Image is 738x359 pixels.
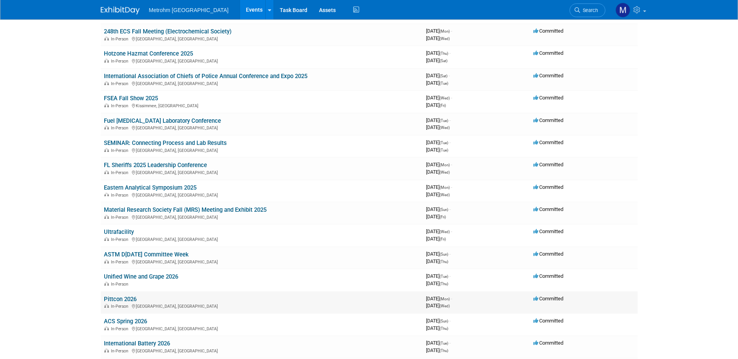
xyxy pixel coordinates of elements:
[426,169,450,175] span: [DATE]
[426,80,448,86] span: [DATE]
[426,35,450,41] span: [DATE]
[104,170,109,174] img: In-Person Event
[104,349,109,352] img: In-Person Event
[111,59,131,64] span: In-Person
[533,50,563,56] span: Committed
[104,193,109,197] img: In-Person Event
[426,124,450,130] span: [DATE]
[104,148,109,152] img: In-Person Event
[440,237,446,241] span: (Fri)
[104,340,170,347] a: International Battery 2026
[580,7,598,13] span: Search
[533,340,563,346] span: Committed
[426,73,450,78] span: [DATE]
[111,125,131,131] span: In-Person
[449,273,451,279] span: -
[440,319,448,323] span: (Sun)
[440,59,447,63] span: (Sat)
[533,273,563,279] span: Committed
[533,139,563,145] span: Committed
[426,340,451,346] span: [DATE]
[104,162,207,169] a: FL Sheriffs 2025 Leadership Conference
[104,58,420,64] div: [GEOGRAPHIC_DATA], [GEOGRAPHIC_DATA]
[440,81,448,85] span: (Tue)
[440,349,448,353] span: (Thu)
[440,148,448,152] span: (Tue)
[451,95,452,101] span: -
[426,206,451,212] span: [DATE]
[426,117,451,123] span: [DATE]
[111,215,131,220] span: In-Person
[104,258,420,265] div: [GEOGRAPHIC_DATA], [GEOGRAPHIC_DATA]
[426,214,446,220] span: [DATE]
[104,303,420,309] div: [GEOGRAPHIC_DATA], [GEOGRAPHIC_DATA]
[426,296,452,301] span: [DATE]
[111,37,131,42] span: In-Person
[440,207,448,212] span: (Sun)
[104,347,420,354] div: [GEOGRAPHIC_DATA], [GEOGRAPHIC_DATA]
[104,37,109,40] img: In-Person Event
[533,228,563,234] span: Committed
[104,124,420,131] div: [GEOGRAPHIC_DATA], [GEOGRAPHIC_DATA]
[440,230,450,234] span: (Wed)
[440,29,450,33] span: (Mon)
[440,125,450,130] span: (Wed)
[426,147,448,153] span: [DATE]
[440,326,448,331] span: (Thu)
[104,260,109,263] img: In-Person Event
[426,95,452,101] span: [DATE]
[104,28,231,35] a: 248th ECS Fall Meeting (Electrochemical Society)
[440,297,450,301] span: (Mon)
[111,260,131,265] span: In-Person
[451,228,452,234] span: -
[426,251,451,257] span: [DATE]
[101,7,140,14] img: ExhibitDay
[533,251,563,257] span: Committed
[104,326,109,330] img: In-Person Event
[440,193,450,197] span: (Wed)
[104,228,134,235] a: Ultrafacility
[104,325,420,331] div: [GEOGRAPHIC_DATA], [GEOGRAPHIC_DATA]
[440,185,450,190] span: (Mon)
[111,103,131,108] span: In-Person
[440,37,450,41] span: (Wed)
[426,50,451,56] span: [DATE]
[111,81,131,86] span: In-Person
[104,117,221,124] a: Fuel [MEDICAL_DATA] Laboratory Conference
[426,162,452,167] span: [DATE]
[533,184,563,190] span: Committed
[104,81,109,85] img: In-Person Event
[440,341,448,345] span: (Tue)
[104,273,178,280] a: Unified Wine and Grape 2026
[451,184,452,190] span: -
[440,215,446,219] span: (Fri)
[426,273,451,279] span: [DATE]
[104,147,420,153] div: [GEOGRAPHIC_DATA], [GEOGRAPHIC_DATA]
[104,50,193,57] a: Hotzone Hazmat Conference 2025
[426,236,446,242] span: [DATE]
[440,282,448,286] span: (Thu)
[440,170,450,174] span: (Wed)
[440,274,448,279] span: (Tue)
[104,236,420,242] div: [GEOGRAPHIC_DATA], [GEOGRAPHIC_DATA]
[149,7,229,13] span: Metrohm [GEOGRAPHIC_DATA]
[451,162,452,167] span: -
[440,103,446,108] span: (Fri)
[449,117,451,123] span: -
[104,282,109,286] img: In-Person Event
[104,206,266,213] a: Material Research Society Fall (MRS) Meeting and Exhibit 2025
[426,28,452,34] span: [DATE]
[104,125,109,129] img: In-Person Event
[426,102,446,108] span: [DATE]
[449,139,451,145] span: -
[111,349,131,354] span: In-Person
[533,296,563,301] span: Committed
[451,28,452,34] span: -
[440,304,450,308] span: (Wed)
[104,296,137,303] a: Pittcon 2026
[426,347,448,353] span: [DATE]
[104,251,189,258] a: ASTM D[DATE] Committee Week
[449,206,451,212] span: -
[440,260,448,264] span: (Thu)
[111,170,131,175] span: In-Person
